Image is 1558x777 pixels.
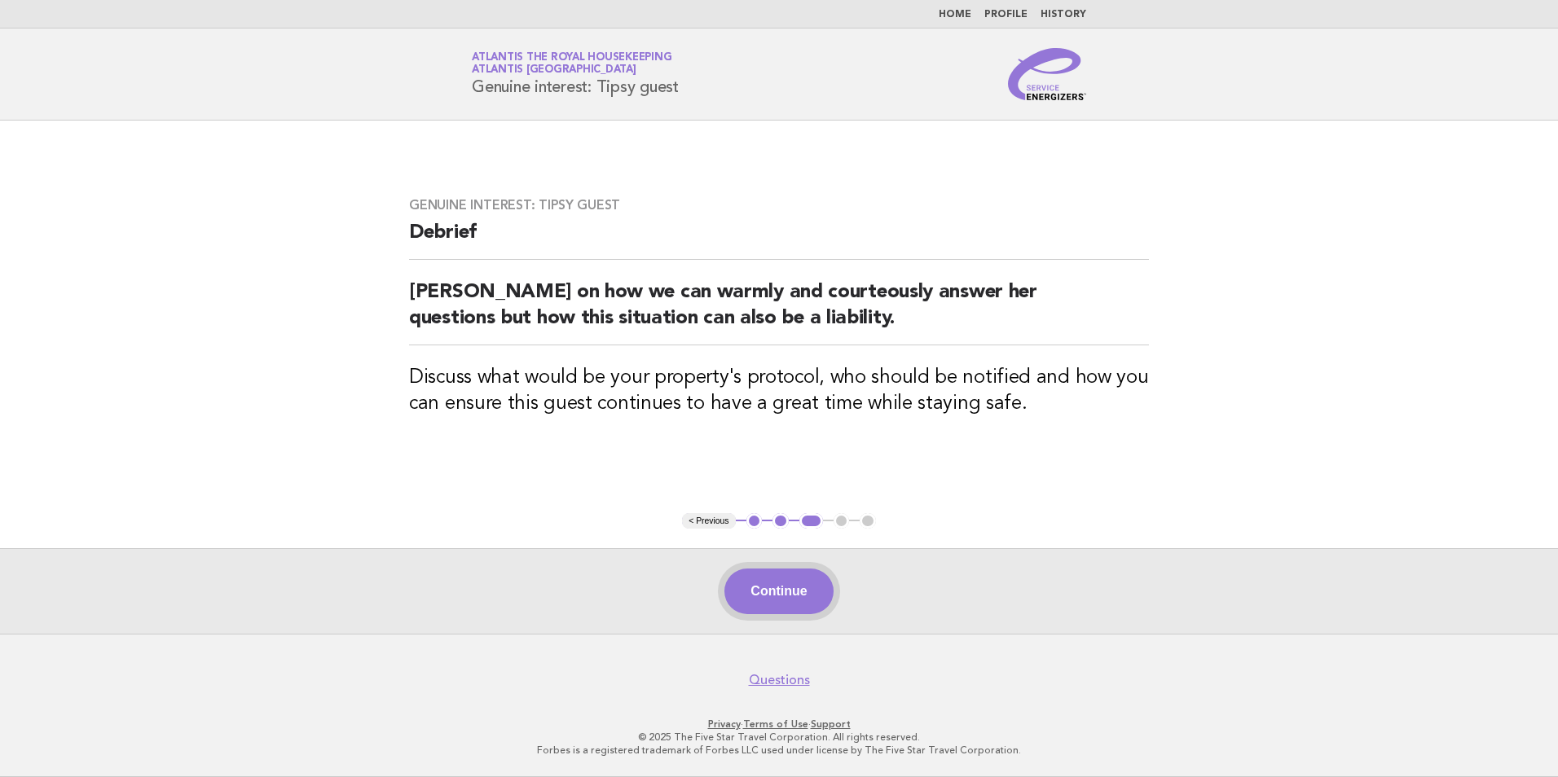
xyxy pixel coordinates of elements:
button: Continue [724,568,833,614]
a: Atlantis the Royal HousekeepingAtlantis [GEOGRAPHIC_DATA] [472,52,671,75]
h3: Discuss what would be your property's protocol, who should be notified and how you can ensure thi... [409,365,1149,417]
h2: [PERSON_NAME] on how we can warmly and courteously answer her questions but how this situation ca... [409,279,1149,345]
p: · · [280,718,1278,731]
p: Forbes is a registered trademark of Forbes LLC used under license by The Five Star Travel Corpora... [280,744,1278,757]
a: Home [939,10,971,20]
h3: Genuine interest: Tipsy guest [409,197,1149,213]
button: 2 [772,513,789,529]
a: Profile [984,10,1028,20]
button: < Previous [682,513,735,529]
img: Service Energizers [1008,48,1086,100]
h1: Genuine interest: Tipsy guest [472,53,679,95]
a: History [1041,10,1086,20]
a: Privacy [708,718,741,730]
a: Questions [749,672,810,688]
span: Atlantis [GEOGRAPHIC_DATA] [472,65,636,76]
a: Terms of Use [743,718,808,730]
button: 1 [746,513,763,529]
button: 3 [799,513,823,529]
a: Support [811,718,851,730]
h2: Debrief [409,220,1149,260]
p: © 2025 The Five Star Travel Corporation. All rights reserved. [280,731,1278,744]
